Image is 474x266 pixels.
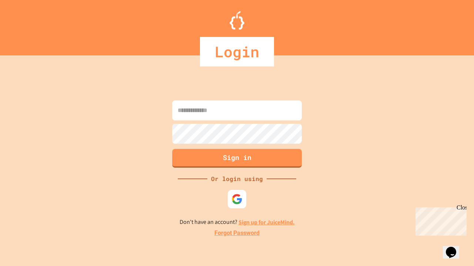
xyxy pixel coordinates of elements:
div: Chat with us now!Close [3,3,51,47]
a: Sign up for JuiceMind. [238,218,295,226]
p: Don't have an account? [180,218,295,227]
a: Forgot Password [214,229,260,238]
iframe: chat widget [443,236,467,259]
img: Logo.svg [230,11,244,30]
button: Sign in [172,149,302,168]
iframe: chat widget [413,204,467,236]
div: Or login using [207,174,267,183]
img: google-icon.svg [231,194,243,205]
div: Login [200,37,274,66]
